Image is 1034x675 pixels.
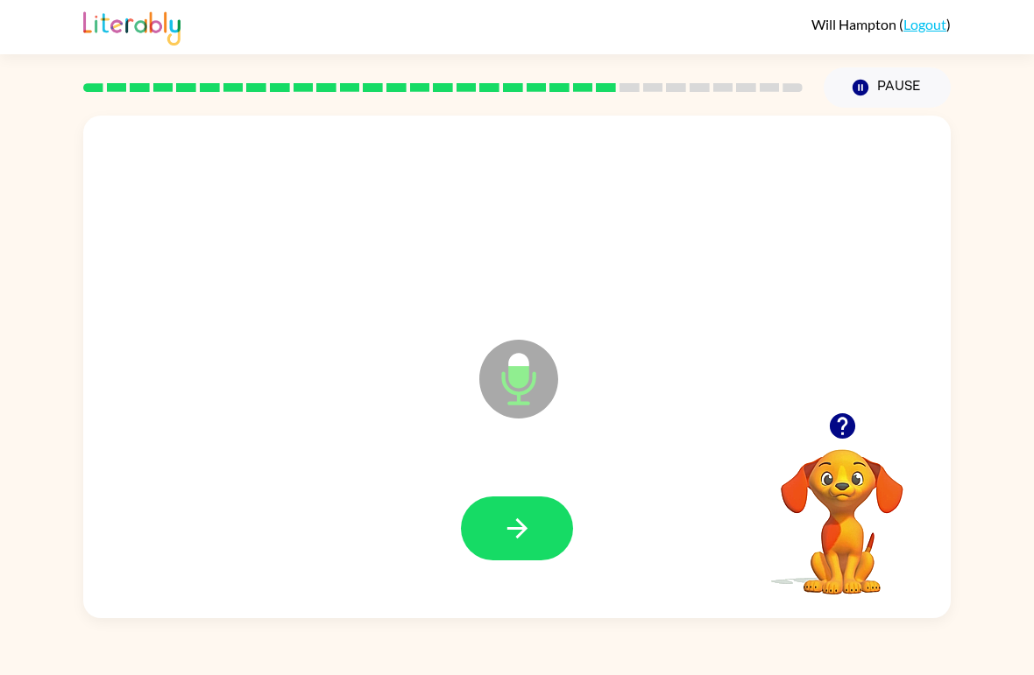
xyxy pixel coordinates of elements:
button: Pause [824,67,951,108]
img: Literably [83,7,181,46]
video: Your browser must support playing .mp4 files to use Literably. Please try using another browser. [754,422,930,597]
span: Will Hampton [811,16,899,32]
a: Logout [903,16,946,32]
div: ( ) [811,16,951,32]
